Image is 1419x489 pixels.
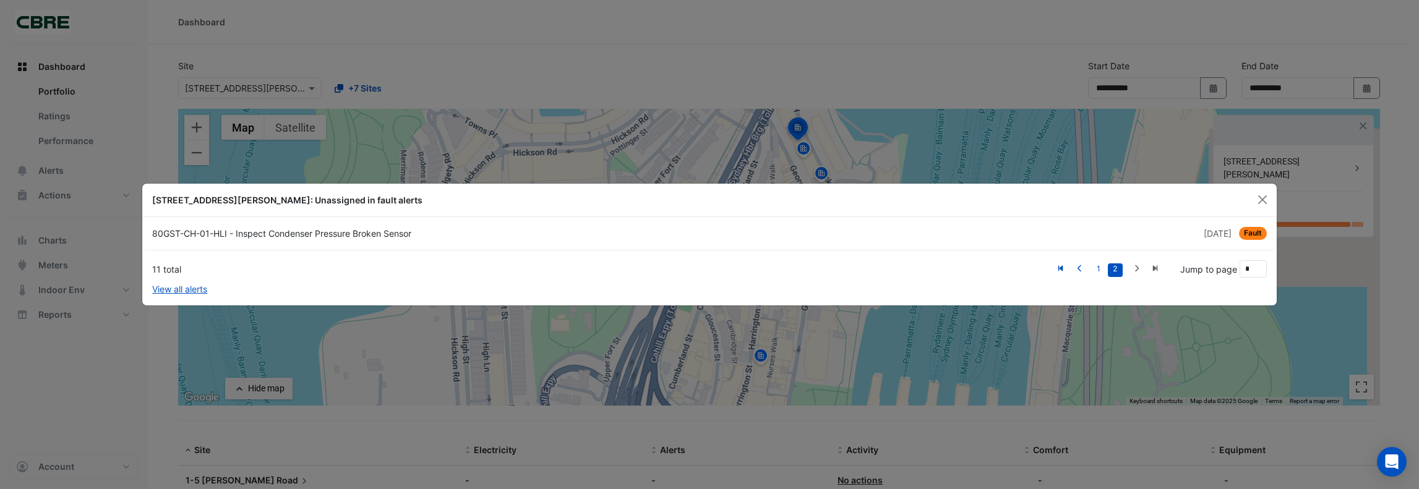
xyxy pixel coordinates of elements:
span: Fri 29-Aug-2025 15:45 AEST [1204,228,1232,239]
label: Jump to page [1180,263,1237,276]
div: 11 total [152,263,1051,276]
a: 2 [1108,263,1123,277]
span: Fault [1239,227,1267,240]
div: Open Intercom Messenger [1377,447,1407,477]
b: [STREET_ADDRESS][PERSON_NAME]: Unassigned in fault alerts [152,195,422,205]
a: View all alerts [152,283,207,296]
a: Previous [1070,261,1089,277]
a: First [1051,261,1070,277]
button: Close [1253,190,1272,209]
div: 80GST-CH-01-HLI - Inspect Condenser Pressure Broken Sensor [145,227,709,240]
a: 1 [1091,263,1106,277]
